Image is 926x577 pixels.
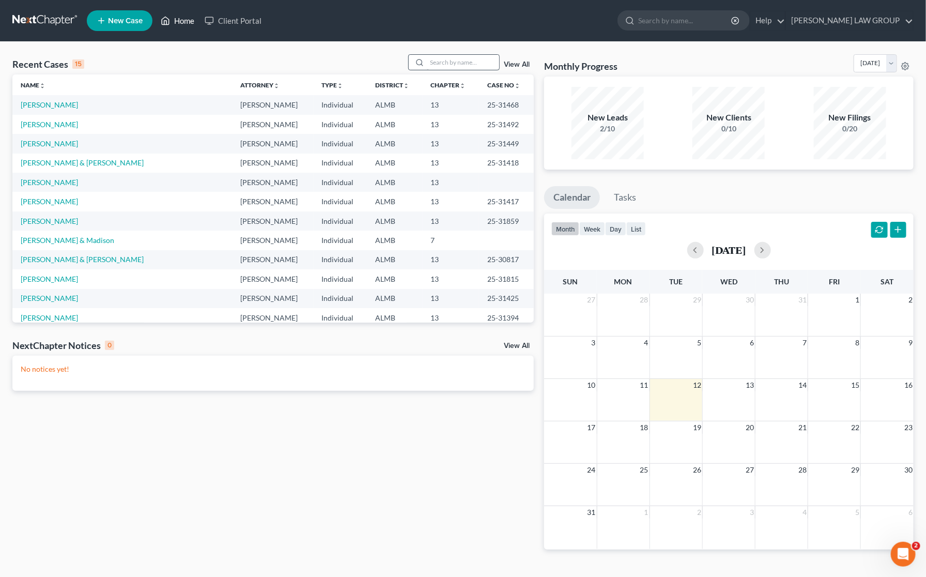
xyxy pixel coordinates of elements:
a: [PERSON_NAME] & [PERSON_NAME] [21,255,144,264]
td: [PERSON_NAME] [232,308,313,327]
span: 6 [907,506,914,519]
a: Typeunfold_more [322,81,344,89]
span: 4 [643,337,650,349]
a: [PERSON_NAME] [21,313,78,322]
div: Recent Cases [12,58,84,70]
span: 15 [850,379,860,391]
span: 18 [639,421,650,434]
td: ALMB [367,134,423,153]
span: 27 [745,464,755,476]
td: 13 [423,289,480,308]
td: ALMB [367,289,423,308]
span: 19 [692,421,702,434]
div: New Leads [572,112,644,124]
td: Individual [314,154,367,173]
span: 7 [801,337,808,349]
span: New Case [108,17,143,25]
td: [PERSON_NAME] [232,289,313,308]
a: [PERSON_NAME] [21,197,78,206]
td: 13 [423,192,480,211]
a: [PERSON_NAME] & [PERSON_NAME] [21,158,144,167]
span: Tue [669,277,683,286]
span: Fri [829,277,840,286]
input: Search by name... [427,55,499,70]
td: 25-30817 [479,250,534,269]
a: [PERSON_NAME] [21,275,78,283]
a: Chapterunfold_more [431,81,466,89]
td: 25-31859 [479,211,534,231]
td: 13 [423,115,480,134]
td: 25-31492 [479,115,534,134]
td: 25-31815 [479,269,534,288]
td: 25-31468 [479,95,534,114]
a: [PERSON_NAME] LAW GROUP [786,11,913,30]
td: ALMB [367,250,423,269]
a: Case Nounfold_more [487,81,520,89]
a: Attorneyunfold_more [240,81,280,89]
span: 22 [850,421,860,434]
span: 30 [745,294,755,306]
td: 13 [423,173,480,192]
span: 5 [854,506,860,519]
span: 1 [643,506,650,519]
h3: Monthly Progress [544,60,618,72]
td: [PERSON_NAME] [232,134,313,153]
span: 20 [745,421,755,434]
span: Wed [720,277,737,286]
td: ALMB [367,95,423,114]
td: Individual [314,173,367,192]
td: [PERSON_NAME] [232,211,313,231]
td: 13 [423,134,480,153]
td: ALMB [367,308,423,327]
td: Individual [314,95,367,114]
td: 25-31449 [479,134,534,153]
td: 13 [423,154,480,173]
td: 13 [423,250,480,269]
td: Individual [314,115,367,134]
td: 25-31418 [479,154,534,173]
td: ALMB [367,211,423,231]
td: 25-31394 [479,308,534,327]
i: unfold_more [337,83,344,89]
td: Individual [314,250,367,269]
div: New Clients [692,112,765,124]
div: 0/20 [814,124,886,134]
p: No notices yet! [21,364,526,374]
td: ALMB [367,154,423,173]
button: week [579,222,605,236]
span: 10 [587,379,597,391]
td: Individual [314,211,367,231]
a: Tasks [605,186,645,209]
td: [PERSON_NAME] [232,231,313,250]
i: unfold_more [460,83,466,89]
span: 27 [587,294,597,306]
td: [PERSON_NAME] [232,173,313,192]
td: [PERSON_NAME] [232,95,313,114]
a: [PERSON_NAME] [21,120,78,129]
td: ALMB [367,173,423,192]
span: 11 [639,379,650,391]
a: [PERSON_NAME] [21,139,78,148]
input: Search by name... [638,11,733,30]
td: [PERSON_NAME] [232,115,313,134]
td: 13 [423,211,480,231]
td: 13 [423,95,480,114]
i: unfold_more [273,83,280,89]
span: 28 [639,294,650,306]
td: ALMB [367,115,423,134]
a: View All [504,61,530,68]
h2: [DATE] [712,245,746,255]
div: New Filings [814,112,886,124]
span: Thu [774,277,789,286]
span: 31 [797,294,808,306]
td: Individual [314,192,367,211]
div: 0 [105,341,114,350]
span: 26 [692,464,702,476]
button: month [551,222,579,236]
div: 2/10 [572,124,644,134]
td: 13 [423,269,480,288]
span: 5 [696,337,702,349]
i: unfold_more [403,83,409,89]
td: 13 [423,308,480,327]
td: 7 [423,231,480,250]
